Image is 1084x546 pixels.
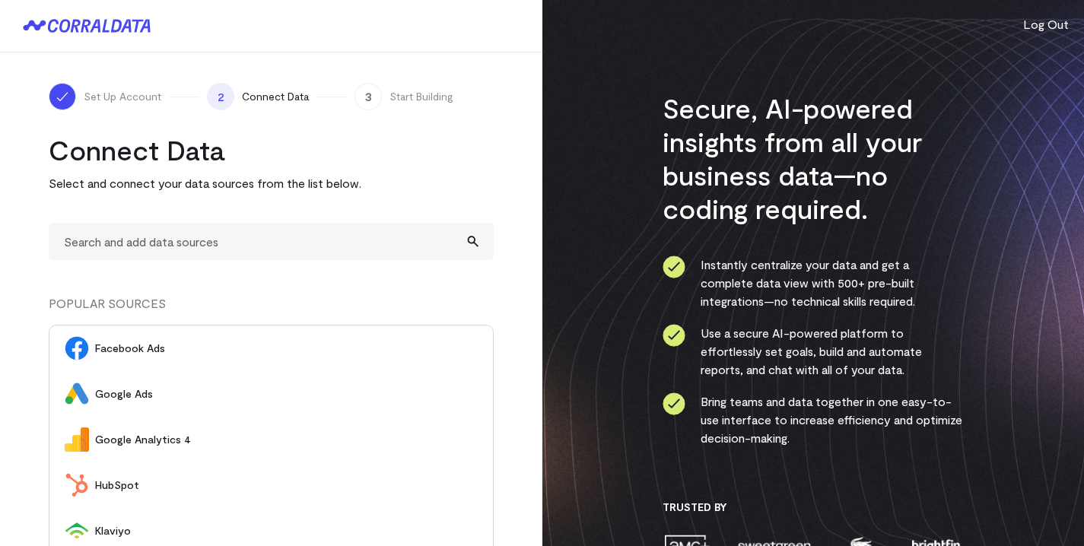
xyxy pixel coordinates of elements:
[1023,15,1069,33] button: Log Out
[663,392,685,415] img: ico-check-circle-4b19435c.svg
[65,382,89,406] img: Google Ads
[65,336,89,360] img: Facebook Ads
[95,341,478,356] span: Facebook Ads
[84,89,161,104] span: Set Up Account
[95,386,478,402] span: Google Ads
[49,174,494,192] p: Select and connect your data sources from the list below.
[55,89,70,104] img: ico-check-white-5ff98cb1.svg
[207,83,234,110] span: 2
[49,133,494,167] h2: Connect Data
[663,256,963,310] li: Instantly centralize your data and get a complete data view with 500+ pre-built integrations—no t...
[663,392,963,447] li: Bring teams and data together in one easy-to-use interface to increase efficiency and optimize de...
[95,523,478,538] span: Klaviyo
[49,294,494,325] div: POPULAR SOURCES
[663,324,963,379] li: Use a secure AI-powered platform to effortlessly set goals, build and automate reports, and chat ...
[65,427,89,452] img: Google Analytics 4
[663,91,963,225] h3: Secure, AI-powered insights from all your business data—no coding required.
[663,324,685,347] img: ico-check-circle-4b19435c.svg
[95,432,478,447] span: Google Analytics 4
[242,89,309,104] span: Connect Data
[663,256,685,278] img: ico-check-circle-4b19435c.svg
[389,89,453,104] span: Start Building
[65,519,89,543] img: Klaviyo
[49,223,494,260] input: Search and add data sources
[354,83,382,110] span: 3
[95,478,478,493] span: HubSpot
[65,473,89,497] img: HubSpot
[663,500,963,514] h3: Trusted By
